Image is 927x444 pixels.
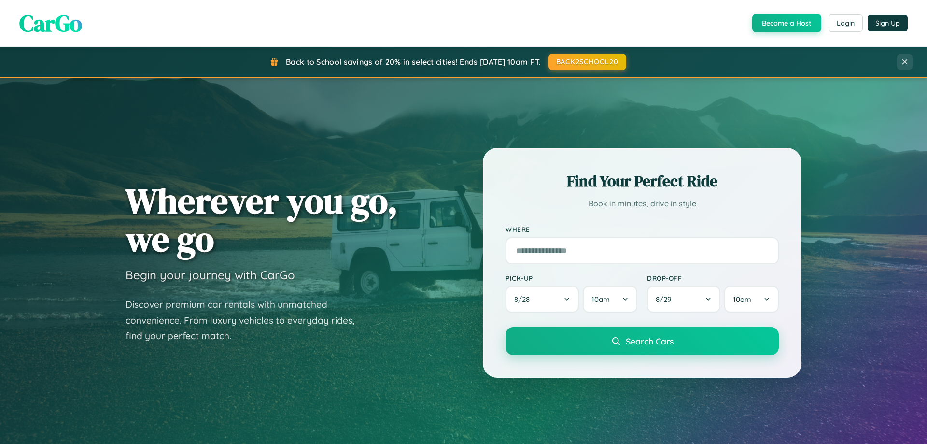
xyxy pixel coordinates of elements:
button: 10am [583,286,637,313]
h1: Wherever you go, we go [126,182,398,258]
p: Discover premium car rentals with unmatched convenience. From luxury vehicles to everyday rides, ... [126,297,367,344]
span: 10am [733,295,751,304]
span: Search Cars [626,336,674,346]
button: Search Cars [506,327,779,355]
h3: Begin your journey with CarGo [126,268,295,282]
button: Sign Up [868,15,908,31]
span: 8 / 29 [656,295,676,304]
button: Become a Host [752,14,821,32]
label: Pick-up [506,274,637,282]
span: 10am [591,295,610,304]
label: Where [506,225,779,233]
h2: Find Your Perfect Ride [506,171,779,192]
button: 8/28 [506,286,579,313]
button: 8/29 [647,286,720,313]
span: CarGo [19,7,82,39]
label: Drop-off [647,274,779,282]
span: 8 / 28 [514,295,534,304]
button: Login [829,14,863,32]
p: Book in minutes, drive in style [506,197,779,211]
span: Back to School savings of 20% in select cities! Ends [DATE] 10am PT. [286,57,541,67]
button: BACK2SCHOOL20 [548,54,626,70]
button: 10am [724,286,779,313]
